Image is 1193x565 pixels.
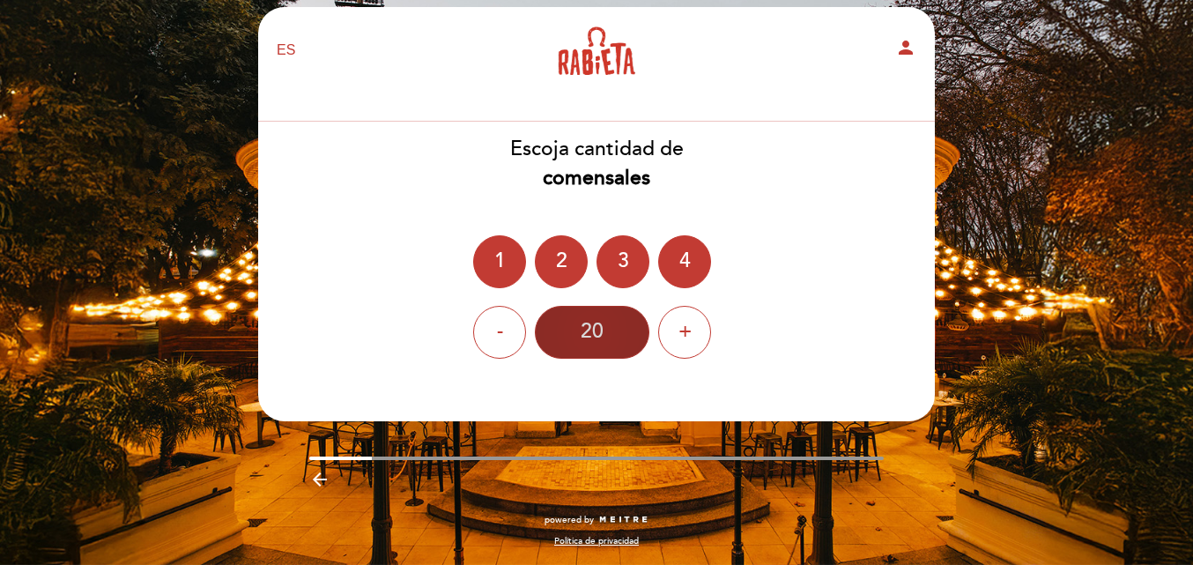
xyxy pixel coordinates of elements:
div: 4 [658,235,711,288]
div: 1 [473,235,526,288]
i: person [895,37,916,58]
a: powered by [545,514,648,526]
div: 3 [596,235,649,288]
div: 20 [535,306,649,359]
div: + [658,306,711,359]
b: comensales [543,166,650,190]
div: 2 [535,235,588,288]
a: Rabieta [GEOGRAPHIC_DATA] [486,26,707,75]
i: arrow_backward [309,469,330,490]
span: powered by [545,514,594,526]
img: MEITRE [598,516,648,524]
div: - [473,306,526,359]
button: person [895,37,916,64]
a: Política de privacidad [554,535,639,547]
div: Escoja cantidad de [257,135,936,193]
